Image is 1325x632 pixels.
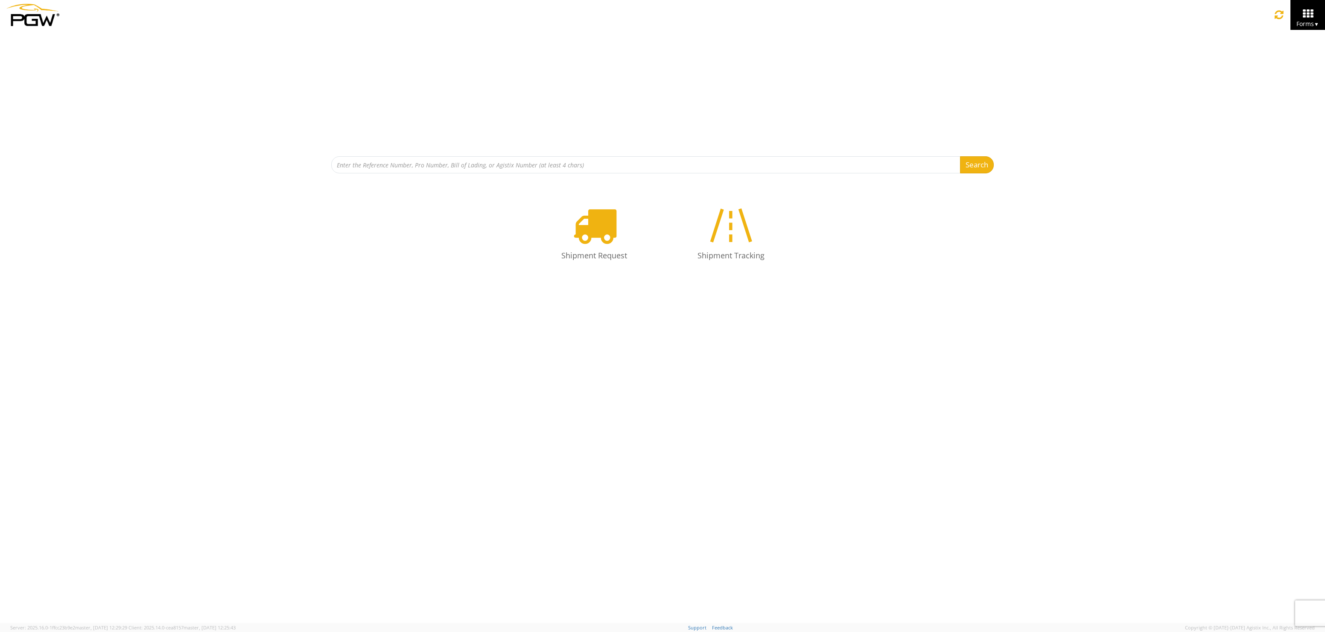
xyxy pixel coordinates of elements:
span: Forms [1296,20,1319,28]
a: Support [688,624,706,631]
img: pgw-form-logo-1aaa8060b1cc70fad034.png [6,4,59,26]
input: Enter the Reference Number, Pro Number, Bill of Lading, or Agistix Number (at least 4 chars) [331,156,960,173]
span: Copyright © [DATE]-[DATE] Agistix Inc., All Rights Reserved [1185,624,1315,631]
a: Shipment Tracking [667,195,795,273]
span: Client: 2025.14.0-cea8157 [128,624,236,631]
span: Server: 2025.16.0-1ffcc23b9e2 [10,624,127,631]
span: master, [DATE] 12:25:43 [184,624,236,631]
span: ▼ [1314,20,1319,28]
button: Search [960,156,994,173]
h4: Shipment Tracking [675,252,786,260]
a: Shipment Request [530,195,658,273]
span: master, [DATE] 12:29:29 [75,624,127,631]
h4: Shipment Request [539,252,650,260]
a: Feedback [712,624,733,631]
